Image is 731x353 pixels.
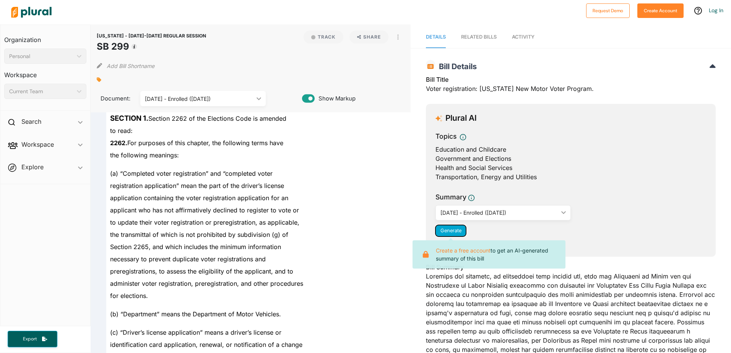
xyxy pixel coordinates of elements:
a: Create Account [637,6,684,14]
h3: Summary [435,192,466,202]
span: necessary to prevent duplicate voter registrations and [110,255,266,263]
div: Transportation, Energy and Utilities [435,172,706,181]
a: RELATED BILLS [461,26,497,48]
span: Export [18,336,42,342]
button: Export [8,331,57,347]
h3: Bill Title [426,75,716,84]
a: Request Demo [586,6,630,14]
div: Health and Social Services [435,163,706,172]
span: to update their voter registration or preregistration, as applicable, [110,219,299,226]
span: Show Markup [315,94,356,103]
strong: SECTION 1. [110,114,148,123]
div: RELATED BILLS [461,33,497,40]
span: Activity [512,34,534,40]
span: Section 2262 of the Elections Code is amended [110,115,286,122]
span: (c) “Driver’s license application” means a driver’s license or [110,329,281,336]
span: the following meanings: [110,151,179,159]
span: (a) “Completed voter registration” and “completed voter [110,170,273,177]
span: the transmittal of which is not prohibited by subdivision (g) of [110,231,288,238]
button: Track [304,31,343,44]
h1: SB 299 [97,40,206,53]
strong: 2262. [110,139,127,147]
h3: Topics [435,131,456,141]
div: [DATE] - Enrolled ([DATE]) [145,95,253,103]
span: For purposes of this chapter, the following terms have [110,139,283,147]
button: Create Account [637,3,684,18]
h3: Bill Summary [426,262,716,272]
span: Details [426,34,446,40]
span: Document: [97,94,131,103]
div: Tooltip anchor [131,43,138,50]
span: preregistrations, to assess the eligibility of the applicant, and to [110,267,293,275]
span: applicant who has not affirmatively declined to register to vote or [110,206,299,214]
h3: Organization [4,29,86,45]
p: to get an AI-generated summary of this bill [436,246,559,262]
span: [US_STATE] - [DATE]-[DATE] REGULAR SESSION [97,33,206,39]
span: for elections. [110,292,148,300]
div: [DATE] - Enrolled ([DATE]) [440,209,558,217]
div: Government and Elections [435,154,706,163]
span: (b) “Department” means the Department of Motor Vehicles. [110,310,281,318]
button: Add Bill Shortname [107,60,154,72]
button: Generate [435,225,466,236]
div: Personal [9,52,74,60]
h2: Search [21,117,41,126]
div: Current Team [9,87,74,96]
button: Request Demo [586,3,630,18]
span: application containing the voter registration application for an [110,194,288,202]
div: Add tags [97,74,101,86]
div: Education and Childcare [435,145,706,154]
button: Share [346,31,392,44]
span: to read: [110,127,133,134]
h3: Plural AI [445,113,477,123]
span: Generate [440,228,461,233]
button: Share [349,31,389,44]
div: Voter registration: [US_STATE] New Motor Voter Program. [426,75,716,98]
a: Create a free account [436,247,491,254]
h3: Workspace [4,64,86,81]
span: registration application” mean the part of the driver’s license [110,182,284,189]
span: Bill Details [435,62,477,71]
a: Activity [512,26,534,48]
a: Log In [709,7,723,14]
span: administer voter registration, preregistration, and other procedures [110,280,303,287]
a: Details [426,26,446,48]
span: Section 2265, and which includes the minimum information [110,243,281,251]
span: identification card application, renewal, or notification of a change [110,341,302,348]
